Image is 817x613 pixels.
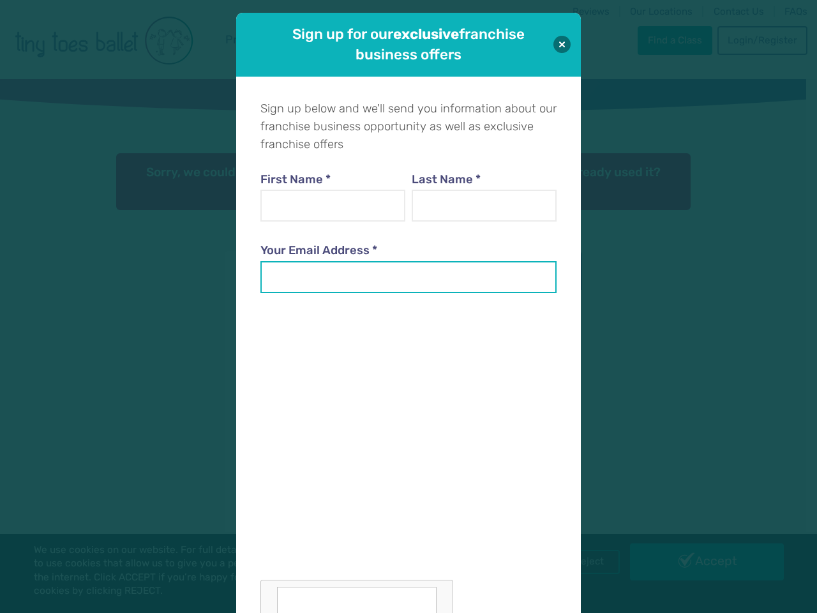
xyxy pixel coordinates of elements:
h1: Sign up for our franchise business offers [272,24,545,64]
label: First Name * [260,171,406,189]
label: Last Name * [412,171,557,189]
strong: exclusive [393,26,459,43]
p: Sign up below and we'll send you information about our franchise business opportunity as well as ... [260,100,557,153]
label: Your Email Address * [260,242,557,260]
